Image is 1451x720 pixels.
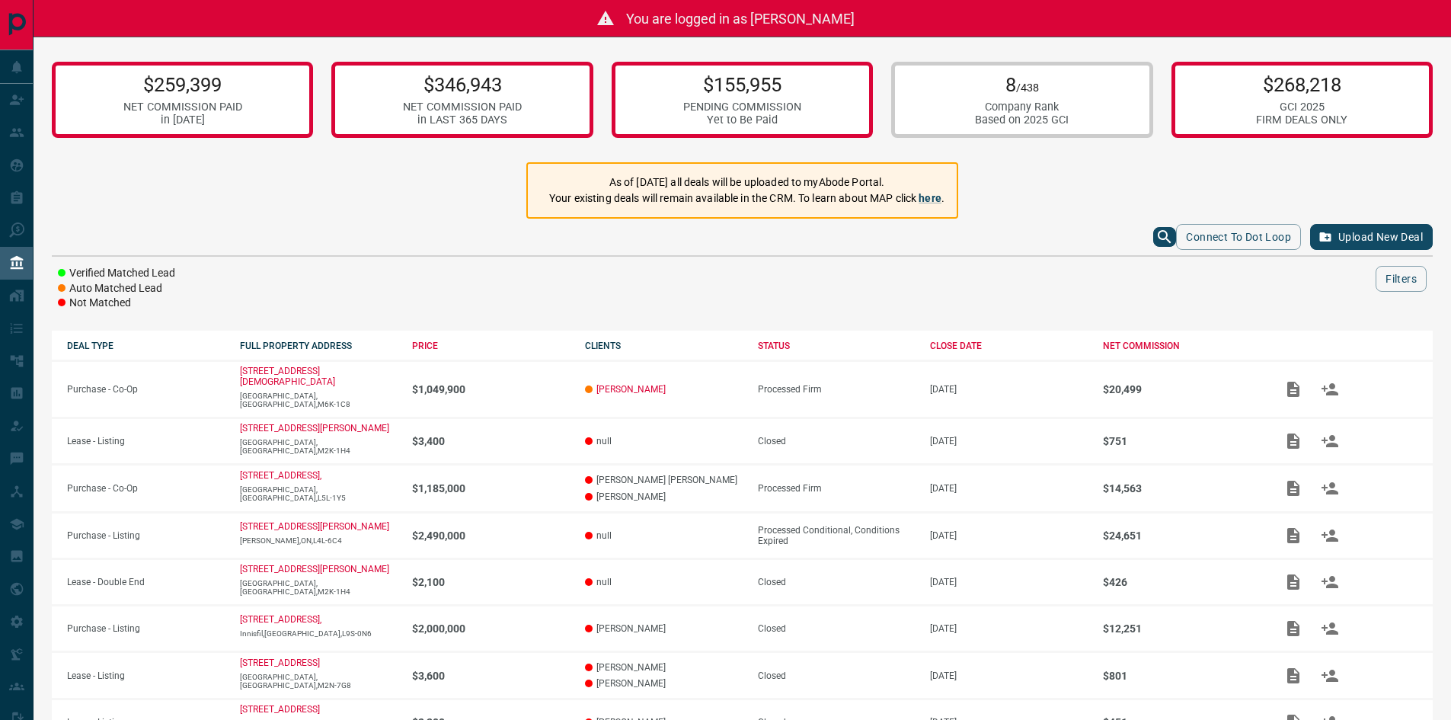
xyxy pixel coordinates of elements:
div: CLOSE DATE [930,341,1088,351]
div: FIRM DEALS ONLY [1256,114,1347,126]
p: [DATE] [930,623,1088,634]
p: $3,600 [412,670,570,682]
div: STATUS [758,341,916,351]
li: Verified Matched Lead [58,266,175,281]
p: [STREET_ADDRESS], [240,614,321,625]
div: GCI 2025 [1256,101,1347,114]
span: Add / View Documents [1275,383,1312,394]
p: $2,100 [412,576,570,588]
button: Filters [1376,266,1427,292]
span: Match Clients [1312,435,1348,446]
p: [DATE] [930,483,1088,494]
a: [STREET_ADDRESS][DEMOGRAPHIC_DATA] [240,366,335,387]
div: in LAST 365 DAYS [403,114,522,126]
p: Purchase - Co-Op [67,483,225,494]
span: Match Clients [1312,530,1348,540]
p: $24,651 [1103,530,1261,542]
p: [DATE] [930,577,1088,587]
span: /438 [1016,82,1039,94]
div: Company Rank [975,101,1069,114]
p: As of [DATE] all deals will be uploaded to myAbode Portal. [549,174,944,190]
p: null [585,530,743,541]
p: null [585,577,743,587]
p: Lease - Listing [67,670,225,681]
p: [GEOGRAPHIC_DATA],[GEOGRAPHIC_DATA],L5L-1Y5 [240,485,398,502]
span: Add / View Documents [1275,576,1312,587]
a: [STREET_ADDRESS], [240,470,321,481]
div: DEAL TYPE [67,341,225,351]
span: Add / View Documents [1275,622,1312,633]
div: NET COMMISSION PAID [123,101,242,114]
p: [GEOGRAPHIC_DATA],[GEOGRAPHIC_DATA],M2N-7G8 [240,673,398,690]
p: $20,499 [1103,383,1261,395]
button: search button [1153,227,1176,247]
p: Purchase - Listing [67,530,225,541]
p: $14,563 [1103,482,1261,494]
p: $801 [1103,670,1261,682]
div: PENDING COMMISSION [683,101,801,114]
div: Closed [758,670,916,681]
div: NET COMMISSION PAID [403,101,522,114]
div: NET COMMISSION [1103,341,1261,351]
a: [PERSON_NAME] [596,384,666,395]
li: Auto Matched Lead [58,281,175,296]
span: Add / View Documents [1275,482,1312,493]
button: Connect to Dot Loop [1176,224,1301,250]
p: [DATE] [930,670,1088,681]
p: [PERSON_NAME] [585,678,743,689]
div: CLIENTS [585,341,743,351]
div: Closed [758,623,916,634]
div: Based on 2025 GCI [975,114,1069,126]
p: [DATE] [930,384,1088,395]
span: Match Clients [1312,482,1348,493]
p: Purchase - Co-Op [67,384,225,395]
div: in [DATE] [123,114,242,126]
a: [STREET_ADDRESS][PERSON_NAME] [240,423,389,434]
span: Add / View Documents [1275,530,1312,540]
div: PRICE [412,341,570,351]
div: FULL PROPERTY ADDRESS [240,341,398,351]
p: [STREET_ADDRESS][PERSON_NAME] [240,564,389,574]
div: Closed [758,577,916,587]
a: [STREET_ADDRESS] [240,658,320,668]
a: [STREET_ADDRESS] [240,704,320,715]
p: [PERSON_NAME] [585,623,743,634]
p: null [585,436,743,446]
div: Processed Conditional, Conditions Expired [758,525,916,546]
p: $155,955 [683,73,801,96]
a: here [919,192,941,204]
div: Processed Firm [758,483,916,494]
p: $3,400 [412,435,570,447]
p: Lease - Double End [67,577,225,587]
span: Add / View Documents [1275,670,1312,680]
span: You are logged in as [PERSON_NAME] [626,11,855,27]
div: Yet to Be Paid [683,114,801,126]
p: [PERSON_NAME],ON,L4L-6C4 [240,536,398,545]
p: $751 [1103,435,1261,447]
span: Add / View Documents [1275,435,1312,446]
p: $259,399 [123,73,242,96]
p: [GEOGRAPHIC_DATA],[GEOGRAPHIC_DATA],M2K-1H4 [240,438,398,455]
p: [GEOGRAPHIC_DATA],[GEOGRAPHIC_DATA],M6K-1C8 [240,392,398,408]
li: Not Matched [58,296,175,311]
p: Purchase - Listing [67,623,225,634]
p: $2,490,000 [412,530,570,542]
p: [DATE] [930,436,1088,446]
p: 8 [975,73,1069,96]
p: Lease - Listing [67,436,225,446]
div: Closed [758,436,916,446]
p: Your existing deals will remain available in the CRM. To learn about MAP click . [549,190,944,206]
a: [STREET_ADDRESS][PERSON_NAME] [240,521,389,532]
p: $1,049,900 [412,383,570,395]
p: $1,185,000 [412,482,570,494]
p: [DATE] [930,530,1088,541]
p: Innisfil,[GEOGRAPHIC_DATA],L9S-0N6 [240,629,398,638]
p: $268,218 [1256,73,1347,96]
p: $2,000,000 [412,622,570,635]
p: [GEOGRAPHIC_DATA],[GEOGRAPHIC_DATA],M2K-1H4 [240,579,398,596]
